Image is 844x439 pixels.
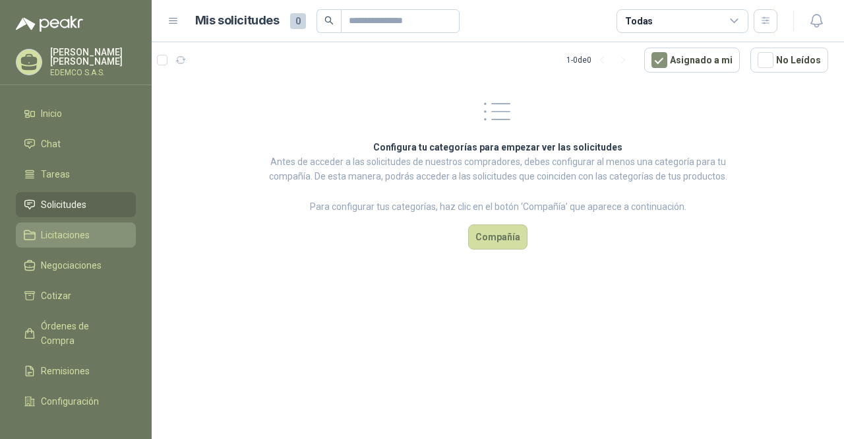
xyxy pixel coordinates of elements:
p: [PERSON_NAME] [PERSON_NAME] [50,48,136,66]
a: Configuración [16,389,136,414]
span: Tareas [41,167,70,182]
a: Negociaciones [16,253,136,278]
button: Compañía [468,224,527,250]
span: Cotizar [41,288,71,303]
p: EDEMCO S.A.S. [50,69,136,77]
p: Antes de acceder a las solicitudes de nuestros compradores, debes configurar al menos una categor... [268,154,728,184]
a: Chat [16,131,136,156]
span: Solicitudes [41,197,86,212]
a: Solicitudes [16,192,136,217]
a: Remisiones [16,358,136,384]
div: 1 - 0 de 0 [566,50,634,71]
div: Todas [625,14,653,28]
span: search [324,16,334,25]
a: Inicio [16,101,136,126]
span: Licitaciones [41,228,90,242]
h2: Configura tu categorías para empezar ver las solicitudes [268,140,728,154]
span: Remisiones [41,364,90,378]
span: Chat [41,137,61,151]
span: Órdenes de Compra [41,319,123,348]
a: Cotizar [16,283,136,308]
h1: Mis solicitudes [195,11,280,30]
span: 0 [290,13,306,29]
span: Inicio [41,106,62,121]
span: Configuración [41,394,99,409]
button: Asignado a mi [644,48,740,73]
p: Para configurar tus categorías, haz clic en el botón ‘Compañía’ que aparece a continuación. [268,199,728,214]
a: Tareas [16,162,136,187]
span: Negociaciones [41,258,102,273]
a: Licitaciones [16,222,136,248]
a: Órdenes de Compra [16,314,136,353]
img: Logo peakr [16,16,83,32]
button: No Leídos [750,48,828,73]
